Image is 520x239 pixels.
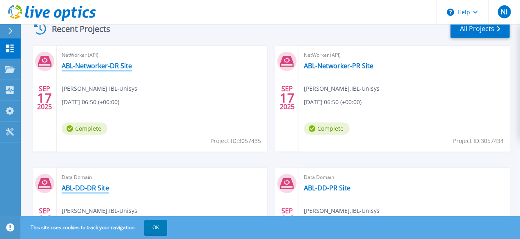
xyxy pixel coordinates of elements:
[62,98,119,107] span: [DATE] 06:50 (+00:00)
[304,84,379,93] span: [PERSON_NAME] , IBL-Unisys
[37,94,52,101] span: 17
[280,94,295,101] span: 17
[304,123,350,135] span: Complete
[62,184,109,192] a: ABL-DD-DR Site
[31,19,121,39] div: Recent Projects
[62,62,132,70] a: ABL-Networker-DR Site
[37,205,52,235] div: SEP 2025
[304,206,379,215] span: [PERSON_NAME] , IBL-Unisys
[304,51,505,60] span: NetWorker (API)
[210,136,261,145] span: Project ID: 3057435
[22,220,167,235] span: This site uses cookies to track your navigation.
[279,83,295,113] div: SEP 2025
[453,136,504,145] span: Project ID: 3057434
[501,9,507,15] span: NI
[144,220,167,235] button: OK
[304,62,373,70] a: ABL-Networker-PR Site
[62,123,107,135] span: Complete
[37,83,52,113] div: SEP 2025
[62,84,137,93] span: [PERSON_NAME] , IBL-Unisys
[304,184,350,192] a: ABL-DD-PR Site
[279,205,295,235] div: SEP 2025
[451,20,510,38] a: All Projects
[304,98,362,107] span: [DATE] 06:50 (+00:00)
[304,173,505,182] span: Data Domain
[62,173,263,182] span: Data Domain
[62,51,263,60] span: NetWorker (API)
[62,206,137,215] span: [PERSON_NAME] , IBL-Unisys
